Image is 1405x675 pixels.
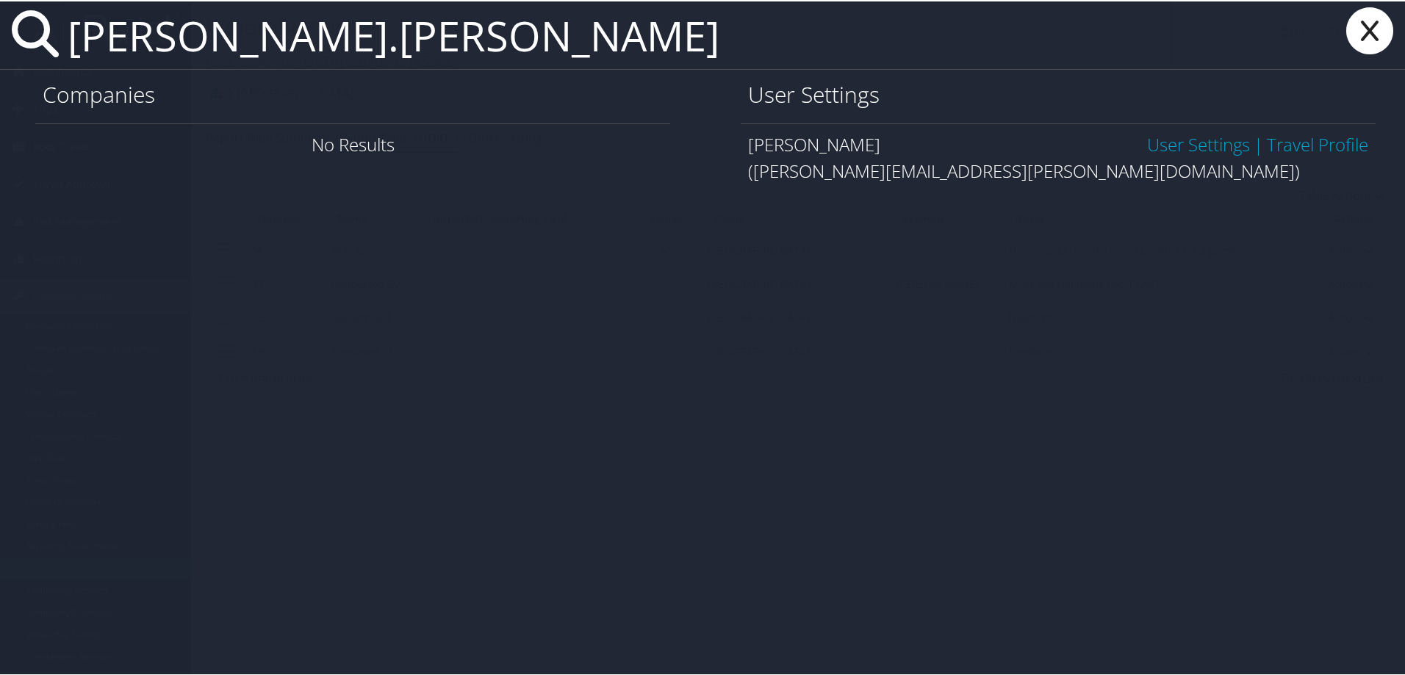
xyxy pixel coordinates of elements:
a: User Settings [1147,131,1250,155]
div: No Results [35,122,670,164]
h1: Companies [43,78,663,109]
span: [PERSON_NAME] [748,131,880,155]
div: ([PERSON_NAME][EMAIL_ADDRESS][PERSON_NAME][DOMAIN_NAME]) [748,156,1368,183]
h1: User Settings [748,78,1368,109]
span: | [1250,131,1267,155]
a: View OBT Profile [1267,131,1368,155]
